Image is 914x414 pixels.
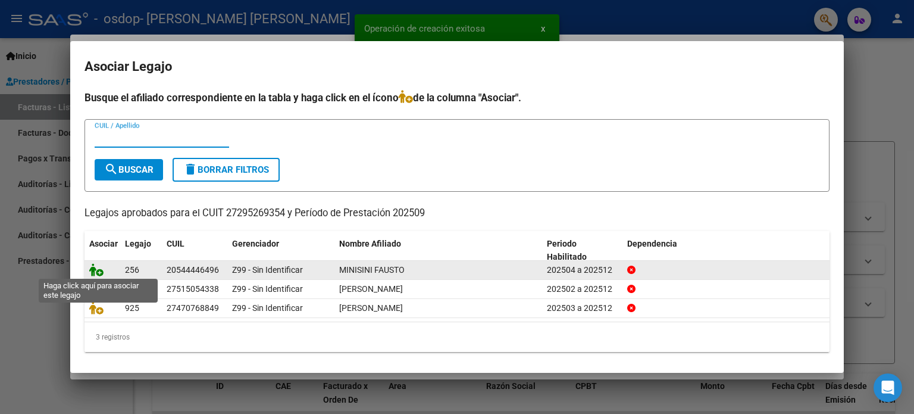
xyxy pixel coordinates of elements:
[120,231,162,270] datatable-header-cell: Legajo
[232,303,303,313] span: Z99 - Sin Identificar
[227,231,334,270] datatable-header-cell: Gerenciador
[232,284,303,294] span: Z99 - Sin Identificar
[622,231,830,270] datatable-header-cell: Dependencia
[84,90,830,105] h4: Busque el afiliado correspondiente en la tabla y haga click en el ícono de la columna "Asociar".
[84,231,120,270] datatable-header-cell: Asociar
[84,322,830,352] div: 3 registros
[95,159,163,180] button: Buscar
[547,301,618,315] div: 202503 a 202512
[183,164,269,175] span: Borrar Filtros
[84,55,830,78] h2: Asociar Legajo
[167,263,219,277] div: 20544446496
[167,301,219,315] div: 27470768849
[334,231,542,270] datatable-header-cell: Nombre Afiliado
[104,162,118,176] mat-icon: search
[162,231,227,270] datatable-header-cell: CUIL
[339,284,403,294] span: ANDRADE ALCARAZ CATALINA
[125,303,139,313] span: 925
[339,303,403,313] span: RUBIO LOLA
[339,265,405,275] span: MINISINI FAUSTO
[84,206,830,221] p: Legajos aprobados para el CUIT 27295269354 y Período de Prestación 202509
[125,265,139,275] span: 256
[547,263,618,277] div: 202504 a 202512
[874,373,902,402] div: Open Intercom Messenger
[125,284,144,294] span: 1318
[104,164,154,175] span: Buscar
[542,231,622,270] datatable-header-cell: Periodo Habilitado
[183,162,198,176] mat-icon: delete
[339,239,401,248] span: Nombre Afiliado
[547,239,587,262] span: Periodo Habilitado
[232,265,303,275] span: Z99 - Sin Identificar
[167,282,219,296] div: 27515054338
[167,239,184,248] span: CUIL
[125,239,151,248] span: Legajo
[547,282,618,296] div: 202502 a 202512
[232,239,279,248] span: Gerenciador
[89,239,118,248] span: Asociar
[173,158,280,182] button: Borrar Filtros
[627,239,677,248] span: Dependencia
